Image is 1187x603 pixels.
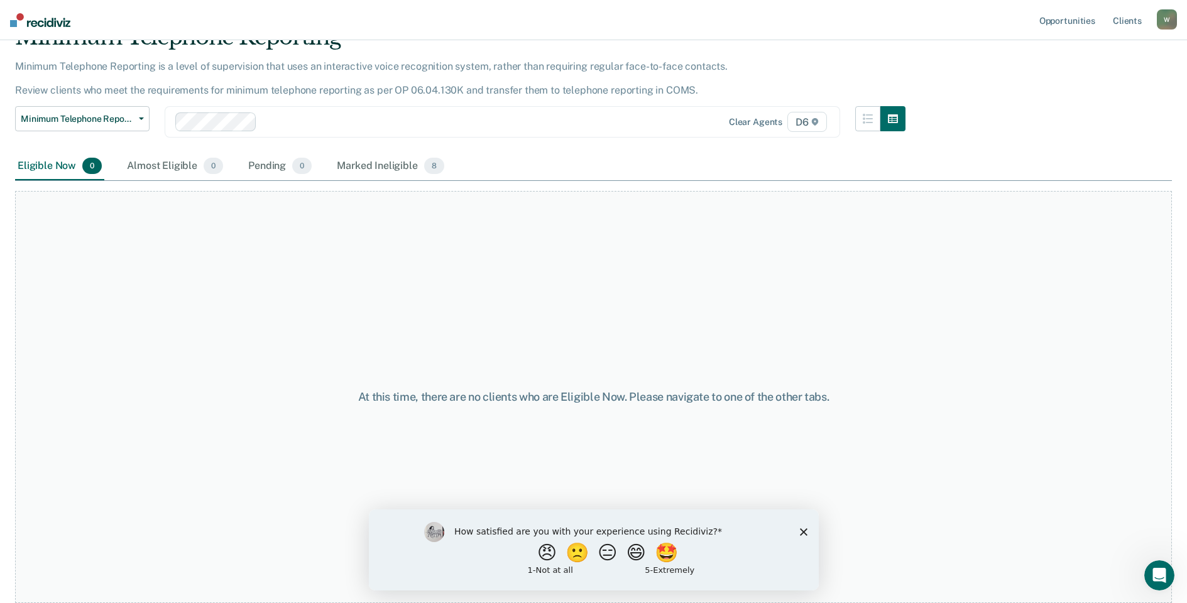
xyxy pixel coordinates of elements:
div: Almost Eligible0 [124,153,226,180]
div: At this time, there are no clients who are Eligible Now. Please navigate to one of the other tabs. [305,390,883,404]
span: 0 [204,158,223,174]
iframe: Intercom live chat [1144,560,1174,590]
button: W [1157,9,1177,30]
span: Minimum Telephone Reporting [21,114,134,124]
span: 0 [292,158,312,174]
div: Pending0 [246,153,314,180]
p: Minimum Telephone Reporting is a level of supervision that uses an interactive voice recognition ... [15,60,728,96]
div: Eligible Now0 [15,153,104,180]
iframe: Survey by Kim from Recidiviz [369,509,819,590]
div: Minimum Telephone Reporting [15,24,905,60]
span: D6 [787,112,827,132]
div: Marked Ineligible8 [334,153,447,180]
img: Recidiviz [10,13,70,27]
span: 0 [82,158,102,174]
div: Clear agents [729,117,782,128]
span: 8 [424,158,444,174]
button: Minimum Telephone Reporting [15,106,150,131]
